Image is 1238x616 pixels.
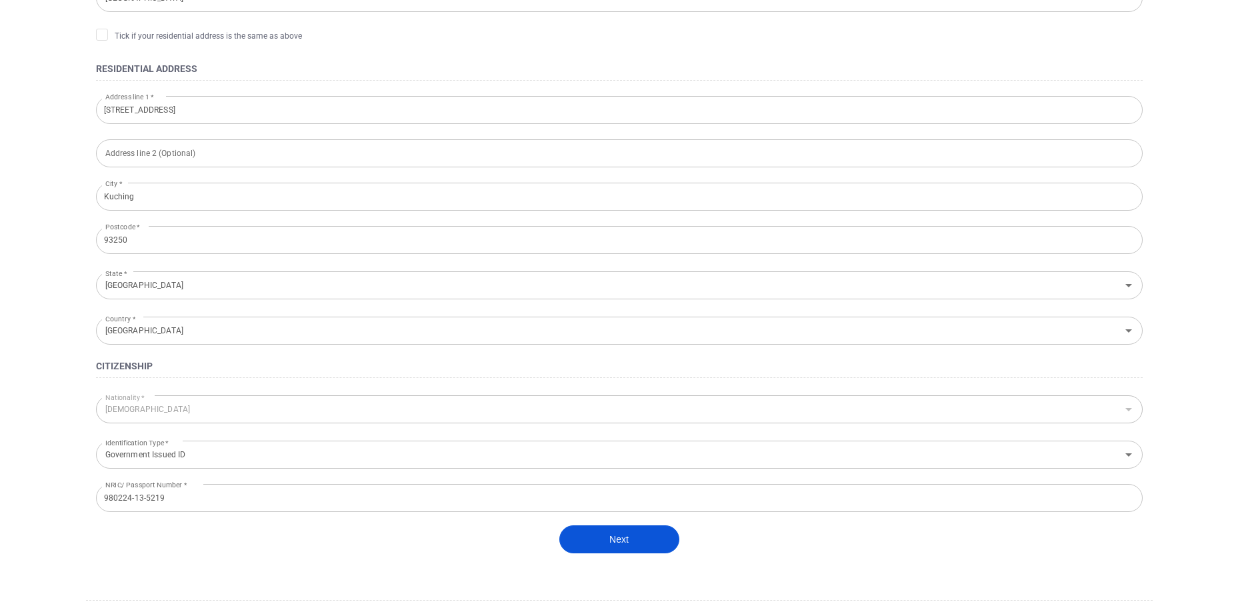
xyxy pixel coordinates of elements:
label: State * [105,265,127,282]
label: Identification Type * [105,434,169,451]
h4: Residential Address [96,61,1143,77]
button: Open [1119,445,1138,464]
button: Open [1119,276,1138,295]
button: Open [1119,321,1138,340]
label: NRIC/ Passport Number * [105,480,187,490]
h4: Citizenship [96,358,1143,374]
label: Address line 1 * [105,92,154,102]
label: Postcode * [105,222,140,232]
label: Nationality * [105,389,145,406]
label: City * [105,179,122,189]
label: Country * [105,310,135,327]
button: Next [559,525,679,553]
span: Tick if your residential address is the same as above [96,29,302,42]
